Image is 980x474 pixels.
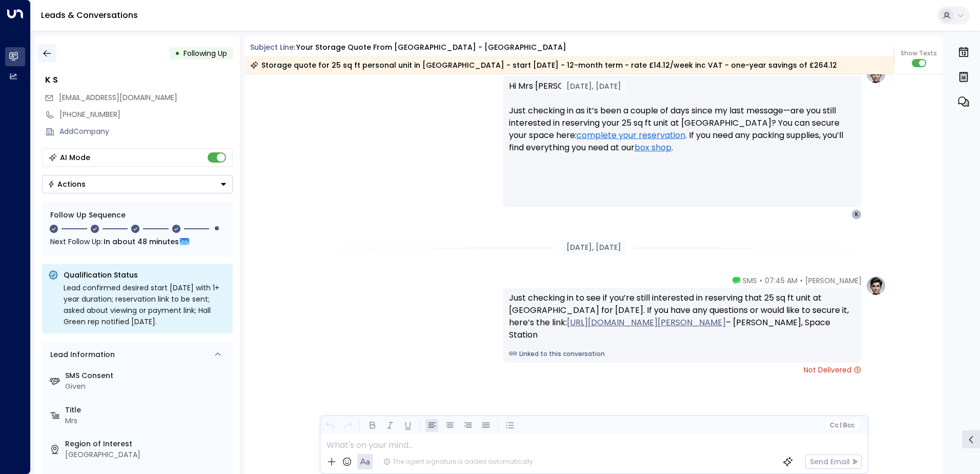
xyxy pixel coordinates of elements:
[383,457,533,466] div: The agent signature is added automatically
[59,92,177,103] span: [EMAIL_ADDRESS][DOMAIN_NAME]
[805,275,862,286] span: [PERSON_NAME]
[509,80,855,166] p: Hi Mrs [PERSON_NAME], Just checking in as it’s been a couple of days since my last message—are yo...
[851,209,862,220] div: K
[804,365,862,375] span: Not Delivered
[50,236,224,247] div: Next Follow Up:
[59,92,177,103] span: khgyhh@gmail.com
[341,419,354,432] button: Redo
[800,275,803,286] span: •
[840,422,842,429] span: |
[48,180,86,189] div: Actions
[47,349,115,360] div: Lead Information
[250,42,295,52] span: Subject Line:
[42,175,233,193] button: Actions
[45,74,233,86] div: K S
[323,419,336,432] button: Undo
[901,49,937,58] span: Show Texts
[765,275,798,286] span: 07:45 AM
[250,60,837,70] div: Storage quote for 25 sq ft personal unit in [GEOGRAPHIC_DATA] - start [DATE] - 12-month term - ra...
[64,282,227,327] div: Lead confirmed desired start [DATE] with 1+ year duration; reservation link to be sent; asked abo...
[41,9,138,21] a: Leads & Conversations
[64,270,227,280] p: Qualification Status
[743,275,757,286] span: SMS
[561,80,626,93] div: [DATE], [DATE]
[183,48,227,58] span: Following Up
[635,142,671,154] a: box shop
[59,126,233,137] div: AddCompany
[175,44,180,63] div: •
[825,421,858,430] button: Cc|Bcc
[59,109,233,120] div: [PHONE_NUMBER]
[65,416,229,426] div: Mrs
[42,175,233,193] div: Button group with a nested menu
[509,349,855,359] a: Linked to this conversation
[866,275,886,296] img: profile-logo.png
[65,449,229,460] div: [GEOGRAPHIC_DATA]
[562,240,625,255] div: [DATE], [DATE]
[577,129,685,142] a: complete your reservation
[567,317,726,329] a: [URL][DOMAIN_NAME][PERSON_NAME]
[296,42,566,53] div: Your storage quote from [GEOGRAPHIC_DATA] - [GEOGRAPHIC_DATA]
[65,370,229,381] label: SMS Consent
[829,422,854,429] span: Cc Bcc
[50,210,224,221] div: Follow Up Sequence
[65,439,229,449] label: Region of Interest
[760,275,762,286] span: •
[509,292,855,341] div: Just checking in to see if you’re still interested in reserving that 25 sq ft unit at [GEOGRAPHIC...
[65,405,229,416] label: Title
[104,236,179,247] span: In about 48 minutes
[60,152,90,163] div: AI Mode
[65,381,229,392] div: Given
